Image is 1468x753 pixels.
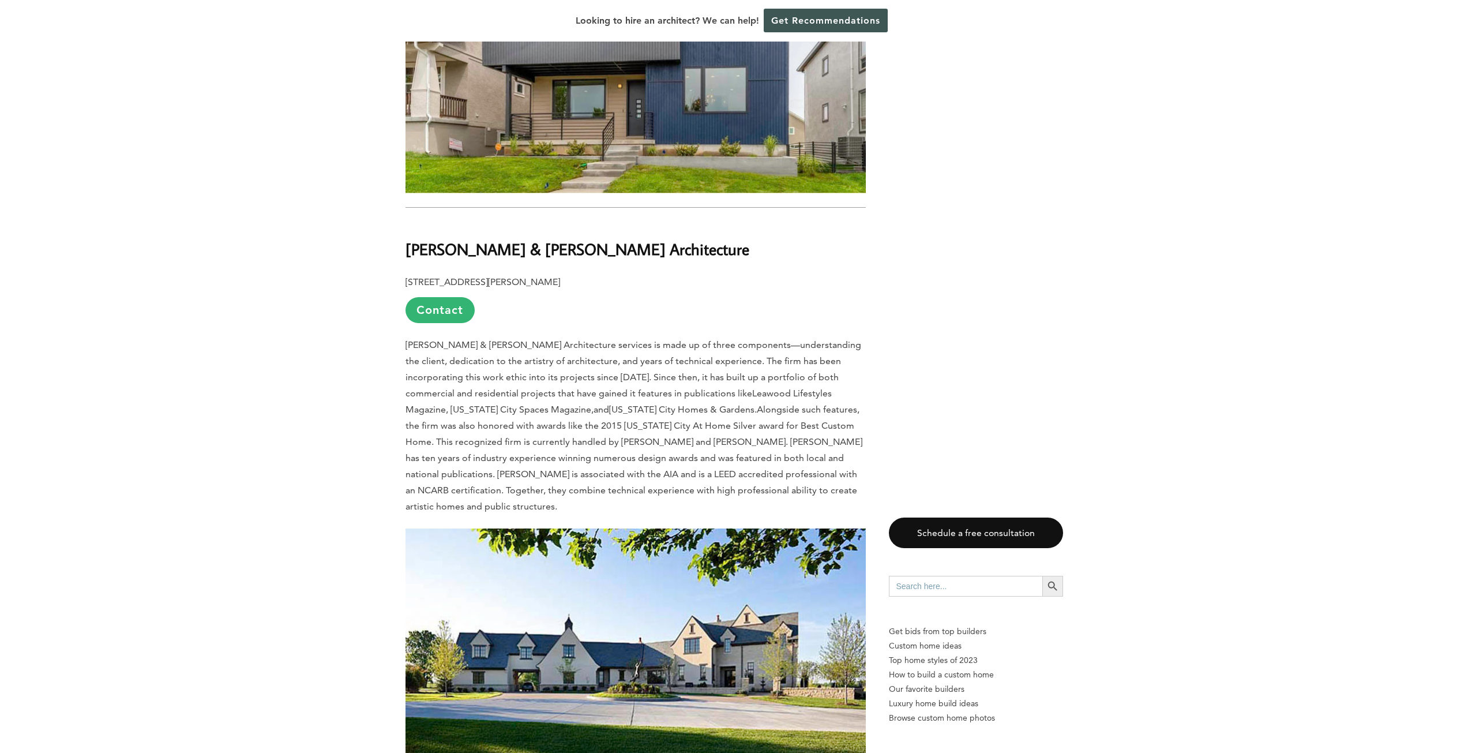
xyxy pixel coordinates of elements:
[889,696,1063,711] a: Luxury home build ideas
[889,576,1042,597] input: Search here...
[889,711,1063,725] a: Browse custom home photos
[889,518,1063,548] a: Schedule a free consultation
[889,682,1063,696] a: Our favorite builders
[406,404,862,512] span: Alongside such features, the firm was also honored with awards like the 2015 [US_STATE] City At H...
[609,404,757,415] span: [US_STATE] City Homes & Gardens.
[889,624,1063,639] p: Get bids from top builders
[406,388,832,415] span: Leawood Lifestyles Magazine, [US_STATE] City Spaces Magazine,
[406,239,749,259] b: [PERSON_NAME] & [PERSON_NAME] Architecture
[406,297,475,323] a: Contact
[889,653,1063,668] a: Top home styles of 2023
[594,404,609,415] span: and
[1410,695,1454,739] iframe: Drift Widget Chat Controller
[406,339,861,399] span: [PERSON_NAME] & [PERSON_NAME] Architecture services is made up of three components—understanding ...
[1046,580,1059,593] svg: Search
[889,668,1063,682] a: How to build a custom home
[406,276,560,287] b: [STREET_ADDRESS][PERSON_NAME]
[764,9,888,32] a: Get Recommendations
[889,639,1063,653] a: Custom home ideas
